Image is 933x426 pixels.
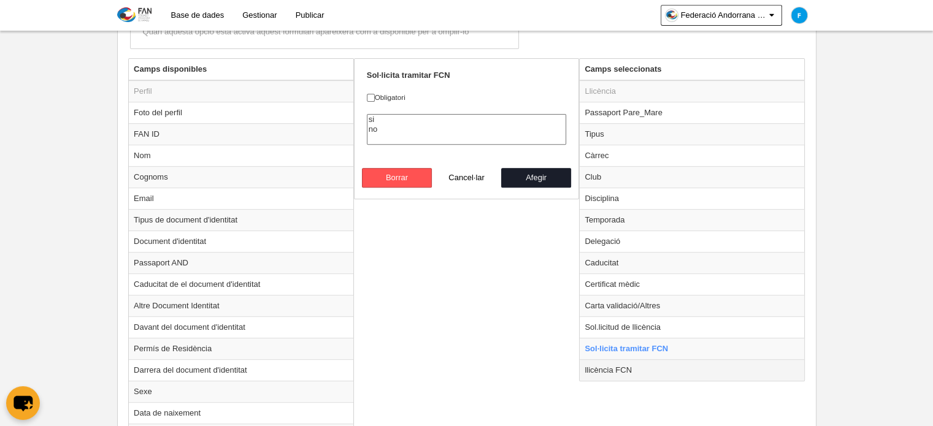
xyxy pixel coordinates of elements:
[117,7,152,22] img: Federació Andorrana de Natació
[129,102,353,123] td: Foto del perfil
[432,168,502,188] button: Cancel·lar
[580,145,804,166] td: Càrrec
[580,80,804,102] td: Llicència
[129,209,353,230] td: Tipus de document d'identitat
[6,386,40,420] button: chat-button
[129,381,353,402] td: Sexe
[501,168,571,188] button: Afegir
[580,123,804,145] td: Tipus
[129,273,353,295] td: Caducitat de el document d'identitat
[666,9,678,21] img: Oajym0CUoKnW.30x30.jpg
[661,5,782,26] a: Federació Andorrana de Natació
[129,80,353,102] td: Perfil
[129,166,353,188] td: Cognoms
[580,338,804,359] td: Sol·licita tramitar FCN
[129,230,353,252] td: Document d'identitat
[580,316,804,338] td: Sol.licitud de llicència
[580,252,804,273] td: Caducitat
[129,338,353,359] td: Permís de Residència
[580,295,804,316] td: Carta validació/Altres
[580,166,804,188] td: Club
[367,115,566,124] option: si
[580,59,804,80] th: Camps seleccionats
[129,359,353,381] td: Darrera del document d'identitat
[580,230,804,252] td: Delegació
[129,188,353,209] td: Email
[367,70,450,80] strong: Sol·licita tramitar FCN
[129,402,353,424] td: Data de naixement
[362,168,432,188] button: Borrar
[129,59,353,80] th: Camps disponibles
[580,102,804,123] td: Passaport Pare_Mare
[129,145,353,166] td: Nom
[580,359,804,381] td: llicència FCN
[143,26,506,37] div: Quan aquesta opció està activa aquest formulari apareixerà com a disponible per a omplir-lo
[580,188,804,209] td: Disciplina
[580,273,804,295] td: Certificat mèdic
[367,124,566,134] option: no
[129,316,353,338] td: Davant del document d'identitat
[129,252,353,273] td: Passaport AND
[681,9,767,21] span: Federació Andorrana de Natació
[580,209,804,230] td: Temporada
[129,295,353,316] td: Altre Document Identitat
[129,123,353,145] td: FAN ID
[367,92,567,103] label: Obligatori
[367,94,375,102] input: Obligatori
[791,7,807,23] img: c2l6ZT0zMHgzMCZmcz05JnRleHQ9RiZiZz0wMzliZTU%3D.png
